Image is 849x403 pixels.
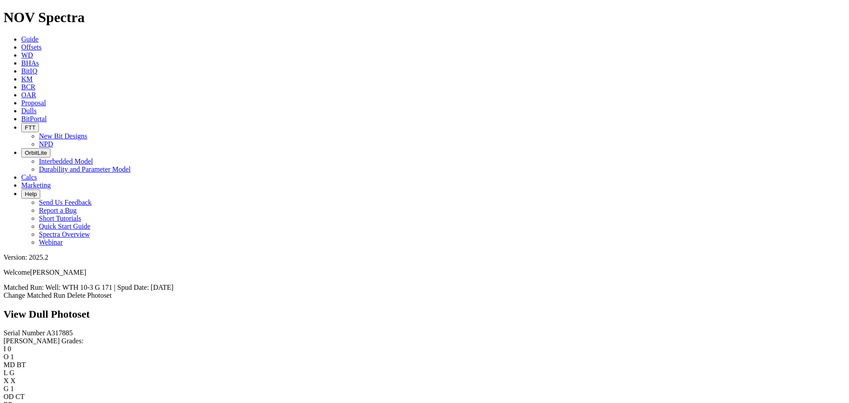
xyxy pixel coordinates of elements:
[21,173,37,181] a: Calcs
[30,269,86,276] span: [PERSON_NAME]
[4,369,8,376] label: L
[39,165,131,173] a: Durability and Parameter Model
[21,148,50,157] button: OrbitLite
[21,51,33,59] a: WD
[9,369,15,376] span: G
[39,215,81,222] a: Short Tutorials
[15,393,24,400] span: CT
[4,329,45,337] label: Serial Number
[4,253,845,261] div: Version: 2025.2
[21,43,42,51] a: Offsets
[25,124,35,131] span: FTT
[21,67,37,75] a: BitIQ
[4,9,845,26] h1: NOV Spectra
[39,238,63,246] a: Webinar
[39,207,76,214] a: Report a Bug
[21,115,47,123] a: BitPortal
[4,284,44,291] span: Matched Run:
[4,308,845,320] h2: View Dull Photoset
[25,150,47,156] span: OrbitLite
[21,35,38,43] a: Guide
[21,99,46,107] a: Proposal
[4,353,9,361] label: O
[17,361,26,368] span: BT
[4,269,845,276] p: Welcome
[46,329,73,337] span: A317885
[21,83,35,91] a: BCR
[11,377,16,384] span: X
[4,361,15,368] label: MD
[21,181,51,189] a: Marketing
[11,353,14,361] span: 1
[4,345,6,353] label: I
[4,337,845,345] div: [PERSON_NAME] Grades:
[39,199,92,206] a: Send Us Feedback
[39,140,53,148] a: NPD
[21,107,37,115] a: Dulls
[4,385,9,392] label: G
[4,292,65,299] a: Change Matched Run
[21,91,36,99] a: OAR
[4,393,14,400] label: OD
[39,157,93,165] a: Interbedded Model
[21,59,39,67] a: BHAs
[11,385,14,392] span: 1
[4,377,9,384] label: X
[25,191,37,197] span: Help
[21,189,40,199] button: Help
[39,223,90,230] a: Quick Start Guide
[67,292,112,299] a: Delete Photoset
[46,284,174,291] span: Well: WTH 10-3 G 171 | Spud Date: [DATE]
[21,123,39,132] button: FTT
[39,132,87,140] a: New Bit Designs
[39,230,90,238] a: Spectra Overview
[8,345,11,353] span: 0
[21,75,33,83] a: KM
